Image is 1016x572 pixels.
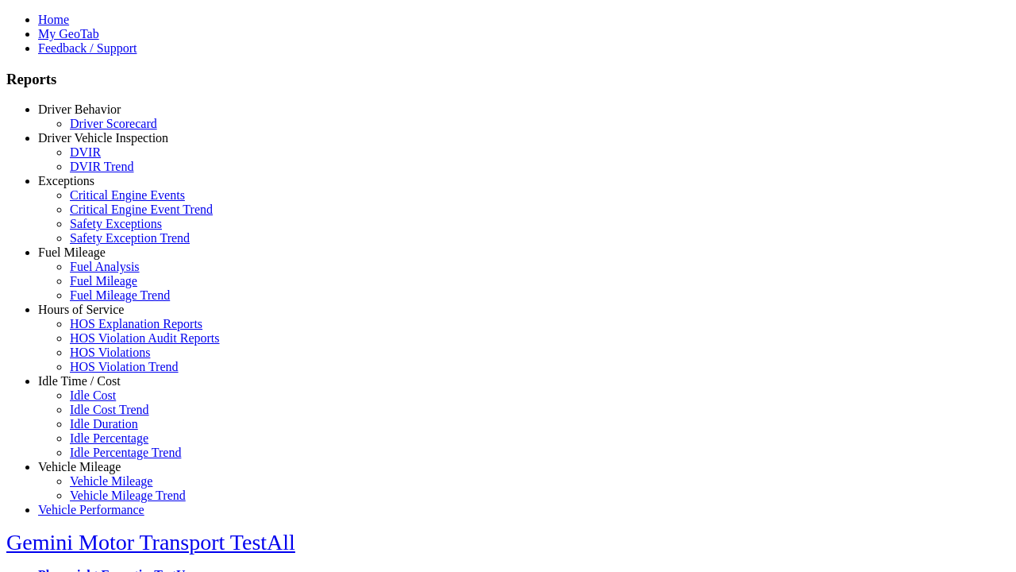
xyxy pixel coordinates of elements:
[38,503,144,516] a: Vehicle Performance
[70,446,181,459] a: Idle Percentage Trend
[38,174,94,187] a: Exceptions
[70,360,179,373] a: HOS Violation Trend
[38,245,106,259] a: Fuel Mileage
[70,217,162,230] a: Safety Exceptions
[70,388,116,402] a: Idle Cost
[38,102,121,116] a: Driver Behavior
[70,317,202,330] a: HOS Explanation Reports
[70,260,140,273] a: Fuel Analysis
[70,188,185,202] a: Critical Engine Events
[70,403,149,416] a: Idle Cost Trend
[70,288,170,302] a: Fuel Mileage Trend
[38,27,99,41] a: My GeoTab
[38,131,168,145] a: Driver Vehicle Inspection
[70,489,186,502] a: Vehicle Mileage Trend
[6,530,295,555] a: Gemini Motor Transport TestAll
[70,145,101,159] a: DVIR
[38,303,124,316] a: Hours of Service
[70,231,190,245] a: Safety Exception Trend
[70,117,157,130] a: Driver Scorecard
[38,374,121,388] a: Idle Time / Cost
[70,274,137,288] a: Fuel Mileage
[70,417,138,431] a: Idle Duration
[6,71,1010,88] h3: Reports
[70,331,220,345] a: HOS Violation Audit Reports
[38,41,137,55] a: Feedback / Support
[70,346,150,359] a: HOS Violations
[70,160,133,173] a: DVIR Trend
[70,431,148,445] a: Idle Percentage
[70,474,152,488] a: Vehicle Mileage
[70,203,213,216] a: Critical Engine Event Trend
[38,13,69,26] a: Home
[38,460,121,473] a: Vehicle Mileage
